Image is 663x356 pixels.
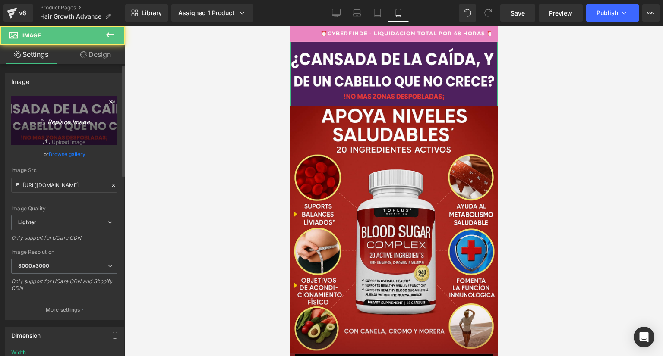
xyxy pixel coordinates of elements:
[511,9,525,18] span: Save
[11,249,117,255] div: Image Resolution
[49,147,85,162] a: Browse gallery
[64,45,127,64] a: Design
[19,5,214,10] li: 1 of 1
[11,178,117,193] input: Link
[459,4,476,22] button: Undo
[539,4,583,22] a: Preview
[634,327,654,347] div: Open Intercom Messenger
[3,4,33,22] a: v6
[388,4,409,22] a: Mobile
[11,234,117,247] div: Only support for UCare CDN
[22,32,41,39] span: Image
[11,350,26,356] div: Width
[125,4,168,22] a: New Library
[46,306,80,314] p: More settings
[642,4,660,22] button: More
[11,278,117,297] div: Only support for UCare CDN and Shopify CDN
[11,73,29,85] div: Image
[30,115,99,126] i: Replace Image
[40,4,125,11] a: Product Pages
[142,9,162,17] span: Library
[11,327,41,339] div: Dimension
[326,4,347,22] a: Desktop
[586,4,639,22] button: Publish
[11,167,117,173] div: Image Src
[17,7,28,19] div: v6
[11,206,117,212] div: Image Quality
[30,4,203,11] strong: ⏰CYBERFINDE - LIQUIDACIÓN TOTAL POR 48 HORAS ⏰
[178,9,246,17] div: Assigned 1 Product
[18,219,36,225] b: Lighter
[40,13,101,20] span: Hair Growth Advance
[480,4,497,22] button: Redo
[367,4,388,22] a: Tablet
[18,262,49,269] b: 3000x3000
[5,300,123,320] button: More settings
[11,150,117,159] div: or
[347,4,367,22] a: Laptop
[597,9,618,16] span: Publish
[549,9,572,18] span: Preview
